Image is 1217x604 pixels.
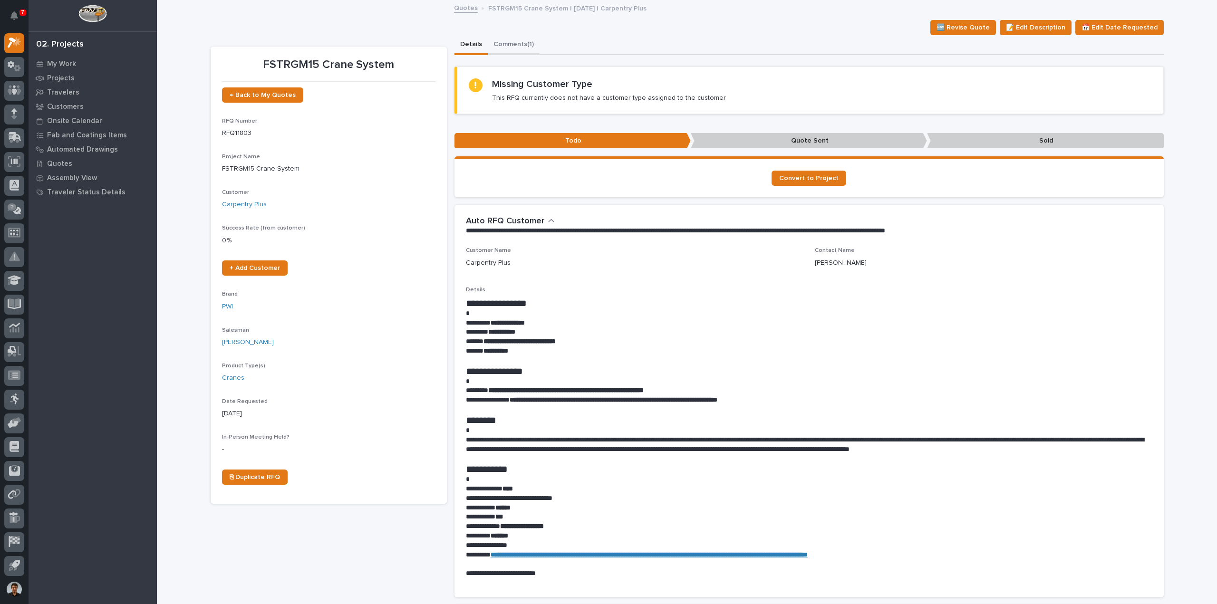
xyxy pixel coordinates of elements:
p: Traveler Status Details [47,188,126,197]
p: [PERSON_NAME] [815,258,867,268]
p: [DATE] [222,409,435,419]
p: - [222,444,435,454]
button: users-avatar [4,579,24,599]
p: Quotes [47,160,72,168]
span: 📝 Edit Description [1006,22,1065,33]
span: ⎘ Duplicate RFQ [230,474,280,480]
p: Quote Sent [691,133,927,149]
button: Details [454,35,488,55]
p: 0 % [222,236,435,246]
a: Quotes [454,2,478,13]
button: Notifications [4,6,24,26]
p: Onsite Calendar [47,117,102,125]
a: Cranes [222,373,244,383]
a: [PERSON_NAME] [222,337,274,347]
p: Fab and Coatings Items [47,131,127,140]
button: 🆕 Revise Quote [930,20,996,35]
span: Brand [222,291,238,297]
p: RFQ11803 [222,128,435,138]
a: Onsite Calendar [29,114,157,128]
p: FSTRGM15 Crane System [222,58,435,72]
p: Projects [47,74,75,83]
button: 📝 Edit Description [1000,20,1072,35]
a: Convert to Project [772,171,846,186]
p: 7 [21,9,24,16]
button: Auto RFQ Customer [466,216,555,227]
h2: Auto RFQ Customer [466,216,544,227]
span: 📅 Edit Date Requested [1082,22,1158,33]
a: Carpentry Plus [222,200,267,210]
button: Comments (1) [488,35,540,55]
a: My Work [29,57,157,71]
p: FSTRGM15 Crane System [222,164,435,174]
span: Project Name [222,154,260,160]
a: Projects [29,71,157,85]
a: PWI [222,302,233,312]
p: Todo [454,133,691,149]
p: My Work [47,60,76,68]
a: Assembly View [29,171,157,185]
div: Notifications7 [12,11,24,27]
span: Product Type(s) [222,363,265,369]
span: In-Person Meeting Held? [222,434,290,440]
span: RFQ Number [222,118,257,124]
p: Sold [927,133,1163,149]
p: Automated Drawings [47,145,118,154]
span: + Add Customer [230,265,280,271]
a: Fab and Coatings Items [29,128,157,142]
a: + Add Customer [222,260,288,276]
span: ← Back to My Quotes [230,92,296,98]
div: 02. Projects [36,39,84,50]
span: Contact Name [815,248,855,253]
a: Quotes [29,156,157,171]
p: FSTRGM15 Crane System | [DATE] | Carpentry Plus [488,2,647,13]
p: Carpentry Plus [466,258,511,268]
button: 📅 Edit Date Requested [1075,20,1164,35]
h2: Missing Customer Type [492,78,592,90]
a: Automated Drawings [29,142,157,156]
p: This RFQ currently does not have a customer type assigned to the customer [492,94,726,102]
a: ⎘ Duplicate RFQ [222,470,288,485]
span: Details [466,287,485,293]
a: Traveler Status Details [29,185,157,199]
span: 🆕 Revise Quote [937,22,990,33]
img: Workspace Logo [78,5,106,22]
span: Salesman [222,327,249,333]
p: Assembly View [47,174,97,182]
span: Customer [222,190,249,195]
a: ← Back to My Quotes [222,87,303,103]
span: Convert to Project [779,175,839,182]
a: Travelers [29,85,157,99]
p: Customers [47,103,84,111]
span: Success Rate (from customer) [222,225,305,231]
span: Date Requested [222,399,268,404]
span: Customer Name [466,248,511,253]
a: Customers [29,99,157,114]
p: Travelers [47,88,79,97]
